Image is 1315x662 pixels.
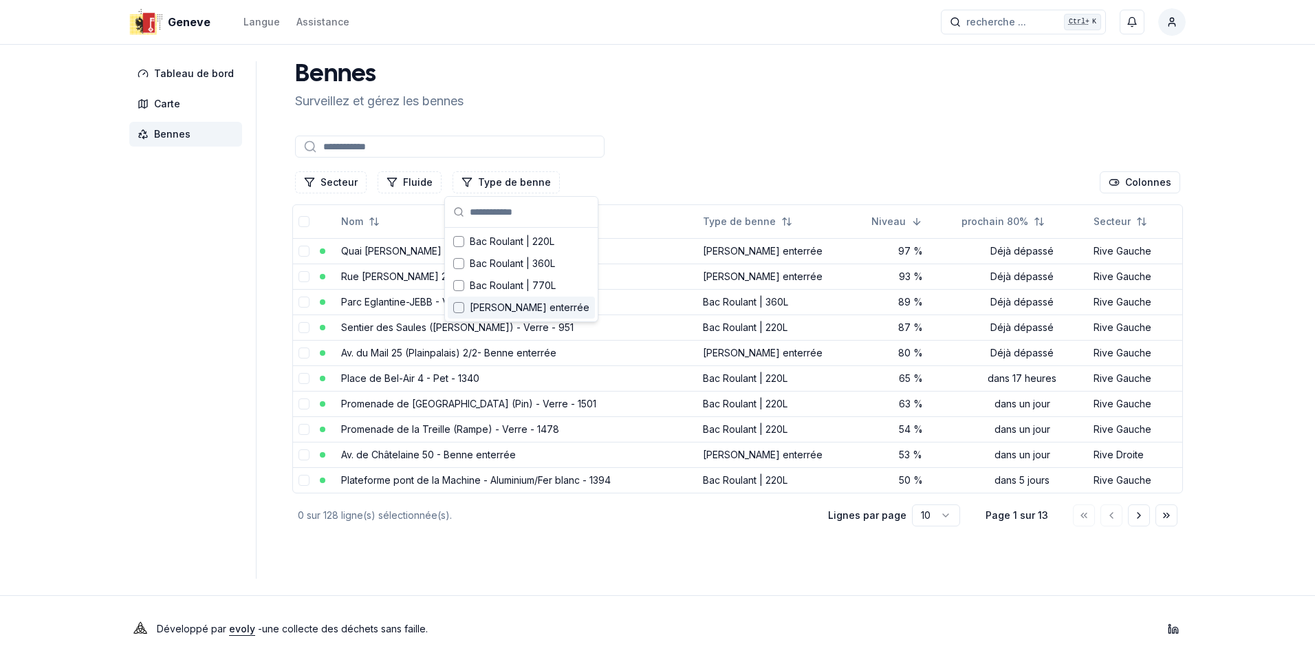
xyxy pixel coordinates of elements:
div: 65 % [871,372,950,385]
p: Surveillez et gérez les bennes [295,92,464,111]
div: 87 % [871,321,950,334]
span: Nom [341,215,363,228]
button: select-row [298,297,309,308]
button: Sorted descending. Click to sort ascending. [863,211,931,233]
span: recherche ... [966,15,1026,29]
td: Bac Roulant | 220L [697,416,866,442]
td: Rive Gauche [1088,314,1182,340]
span: Type de benne [703,215,776,228]
td: [PERSON_NAME] enterrée [697,264,866,289]
a: Rue [PERSON_NAME] 20 1/2 - Benne Enterrée [341,270,550,282]
td: Bac Roulant | 220L [697,314,866,340]
a: Promenade de [GEOGRAPHIC_DATA] (Pin) - Verre - 1501 [341,398,596,409]
span: Carte [154,97,180,111]
td: Rive Gauche [1088,416,1182,442]
button: Filtrer les lignes [378,171,442,193]
div: dans un jour [961,448,1083,462]
button: select-row [298,246,309,257]
td: [PERSON_NAME] enterrée [697,238,866,264]
div: dans un jour [961,397,1083,411]
td: Bac Roulant | 220L [697,467,866,493]
div: Déjà dépassé [961,244,1083,258]
button: select-row [298,373,309,384]
img: Geneve Logo [129,6,162,39]
button: select-row [298,424,309,435]
td: Rive Gauche [1088,467,1182,493]
a: Plateforme pont de la Machine - Aluminium/Fer blanc - 1394 [341,474,611,486]
a: Bennes [129,122,248,147]
p: Lignes par page [828,509,906,522]
h1: Bennes [295,61,464,89]
button: select-row [298,449,309,460]
button: select-row [298,322,309,333]
div: Déjà dépassé [961,270,1083,284]
button: Langue [243,14,280,30]
a: Place de Bel-Air 4 - Pet - 1340 [341,372,479,384]
a: Assistance [296,14,349,30]
div: Déjà dépassé [961,321,1083,334]
button: Not sorted. Click to sort ascending. [695,211,801,233]
a: Av. du Mail 25 (Plainpalais) 2/2- Benne enterrée [341,347,556,359]
div: 97 % [871,244,950,258]
div: 53 % [871,448,950,462]
td: Rive Gauche [1088,264,1182,289]
span: Tableau de bord [154,67,234,81]
button: select-row [298,398,309,409]
td: Rive Gauche [1088,340,1182,365]
button: Filtrer les lignes [453,171,560,193]
div: 50 % [871,473,950,487]
button: Not sorted. Click to sort ascending. [333,211,388,233]
button: Filtrer les lignes [295,171,367,193]
a: Promenade de la Treille (Rampe) - Verre - 1478 [341,423,559,435]
span: prochain 80% [961,215,1028,228]
button: recherche ...Ctrl+K [941,10,1106,34]
button: Not sorted. Click to sort ascending. [1085,211,1155,233]
td: Bac Roulant | 220L [697,365,866,391]
a: Av. de Châtelaine 50 - Benne enterrée [341,449,516,460]
div: Déjà dépassé [961,346,1083,360]
a: Quai [PERSON_NAME] 30 - Benne enterrée [341,245,538,257]
td: Rive Gauche [1088,365,1182,391]
a: Tableau de bord [129,61,248,86]
button: Not sorted. Click to sort ascending. [953,211,1053,233]
div: 63 % [871,397,950,411]
span: Geneve [168,14,210,30]
p: Développé par - une collecte des déchets sans faille . [157,619,428,639]
span: Niveau [871,215,906,228]
div: dans 17 heures [961,372,1083,385]
span: Bac Roulant | 360L [470,257,555,270]
div: dans 5 jours [961,473,1083,487]
button: Aller à la page suivante [1128,504,1150,526]
td: Bac Roulant | 360L [697,289,866,314]
div: Déjà dépassé [961,295,1083,309]
td: Rive Droite [1088,442,1182,467]
button: Cocher les colonnes [1100,171,1180,193]
td: Rive Gauche [1088,238,1182,264]
div: Page 1 sur 13 [982,509,1051,522]
span: Secteur [1094,215,1131,228]
img: Evoly Logo [129,618,151,640]
a: Geneve [129,14,216,30]
button: Aller à la dernière page [1155,504,1177,526]
span: Bac Roulant | 770L [470,279,556,292]
td: [PERSON_NAME] enterrée [697,442,866,467]
span: Bac Roulant | 220L [470,235,554,248]
a: Sentier des Saules ([PERSON_NAME]) - Verre - 951 [341,321,574,333]
td: Rive Gauche [1088,391,1182,416]
button: select-all [298,216,309,227]
button: select-row [298,348,309,359]
button: select-row [298,271,309,282]
a: Parc Eglantine-JEBB - Verre - 1334 [341,296,498,308]
div: 80 % [871,346,950,360]
div: 89 % [871,295,950,309]
span: [PERSON_NAME] enterrée [470,301,589,314]
span: Bennes [154,127,191,141]
button: select-row [298,475,309,486]
a: evoly [229,623,255,634]
td: Bac Roulant | 220L [697,391,866,416]
td: Rive Gauche [1088,289,1182,314]
a: Carte [129,92,248,116]
div: 54 % [871,423,950,436]
div: 93 % [871,270,950,284]
td: [PERSON_NAME] enterrée [697,340,866,365]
